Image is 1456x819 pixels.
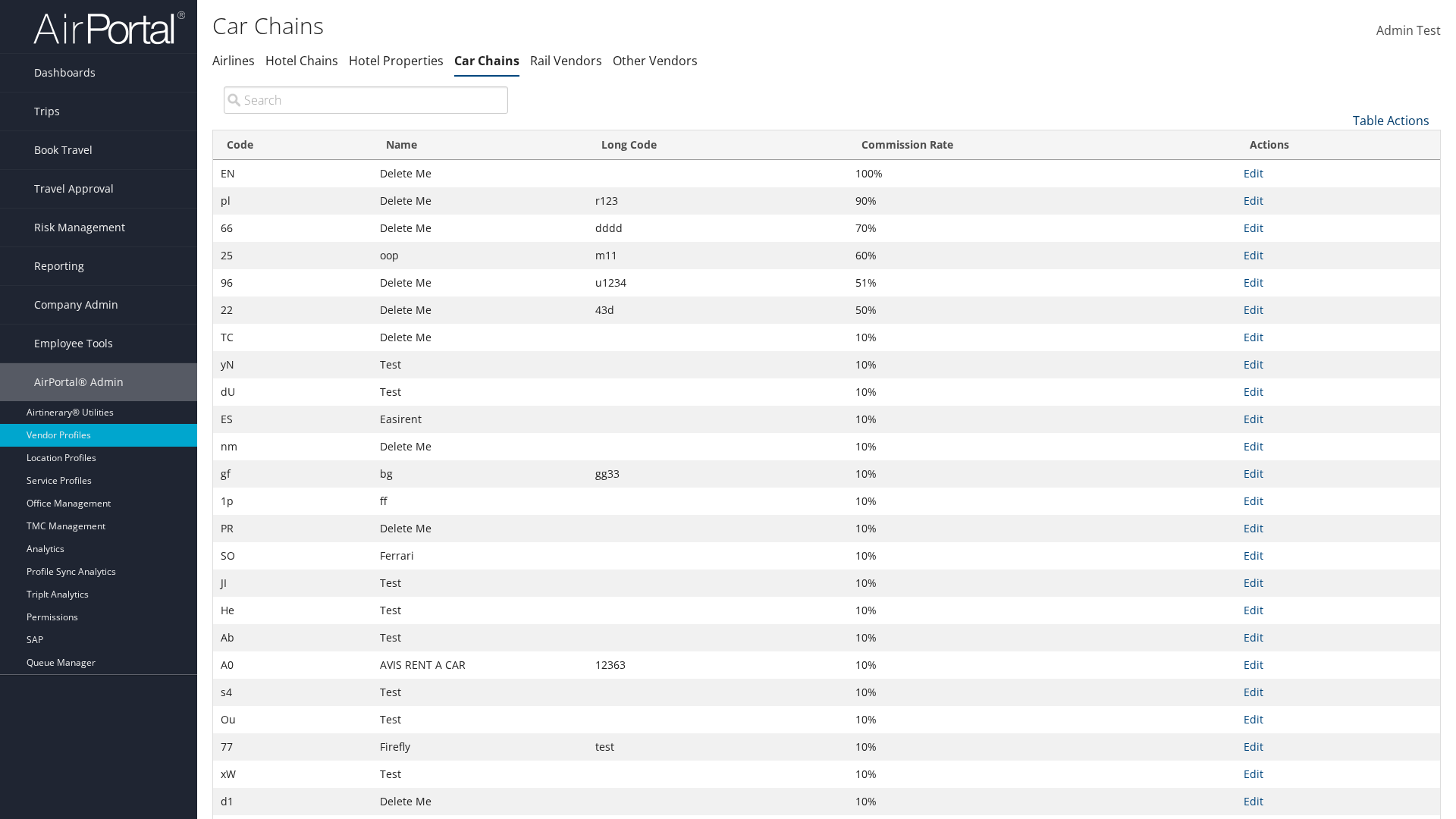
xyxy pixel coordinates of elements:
td: SO [213,542,372,570]
td: nm [213,433,372,460]
td: EN [213,160,372,187]
td: 10% [848,460,1236,488]
a: Edit [1244,548,1263,563]
a: Edit [1244,576,1263,590]
th: Name: activate to sort column ascending [372,130,588,160]
span: Book Travel [34,131,93,169]
a: Edit [1244,166,1263,180]
td: Ab [213,624,372,651]
a: Table Actions [1353,112,1429,129]
td: Delete Me [372,187,588,215]
td: 10% [848,433,1236,460]
td: 10% [848,324,1236,351]
a: Edit [1244,794,1263,808]
td: He [213,597,372,624]
h1: Car Chains [212,10,1031,42]
span: Employee Tools [34,325,113,362]
td: 60% [848,242,1236,269]
td: Easirent [372,406,588,433]
a: Edit [1244,248,1263,262]
td: m11 [588,242,848,269]
td: d1 [213,788,372,815]
a: Edit [1244,330,1263,344]
td: Test [372,351,588,378]
td: ES [213,406,372,433]
a: Edit [1244,221,1263,235]
td: 1p [213,488,372,515]
a: Edit [1244,193,1263,208]
td: Test [372,761,588,788]
td: gg33 [588,460,848,488]
td: 10% [848,515,1236,542]
td: s4 [213,679,372,706]
td: u1234 [588,269,848,297]
td: Test [372,624,588,651]
a: Edit [1244,767,1263,781]
td: 10% [848,570,1236,597]
td: JI [213,570,372,597]
a: Edit [1244,630,1263,645]
th: Code: activate to sort column ascending [213,130,372,160]
td: yN [213,351,372,378]
td: 43d [588,297,848,324]
span: AirPortal® Admin [34,363,124,401]
span: Dashboards [34,54,96,92]
td: PR [213,515,372,542]
td: Delete Me [372,788,588,815]
td: AVIS RENT A CAR [372,651,588,679]
td: r123 [588,187,848,215]
td: 96 [213,269,372,297]
td: 10% [848,378,1236,406]
td: test [588,733,848,761]
td: 10% [848,488,1236,515]
td: 10% [848,761,1236,788]
span: Reporting [34,247,84,285]
a: Edit [1244,384,1263,399]
td: Delete Me [372,515,588,542]
th: Long Code: activate to sort column ascending [588,130,848,160]
a: Car Chains [454,52,519,69]
td: Test [372,570,588,597]
td: bg [372,460,588,488]
a: Other Vendors [613,52,698,69]
span: Admin Test [1376,22,1441,39]
span: Travel Approval [34,170,114,208]
td: Test [372,597,588,624]
td: 10% [848,788,1236,815]
td: Ou [213,706,372,733]
th: Commission Rate: activate to sort column ascending [848,130,1236,160]
a: Edit [1244,603,1263,617]
span: Trips [34,93,60,130]
a: Edit [1244,739,1263,754]
th: Actions [1236,130,1440,160]
a: Edit [1244,521,1263,535]
td: 100% [848,160,1236,187]
a: Edit [1244,275,1263,290]
a: Edit [1244,685,1263,699]
td: Delete Me [372,215,588,242]
td: Delete Me [372,269,588,297]
td: Delete Me [372,433,588,460]
td: Test [372,378,588,406]
td: 10% [848,651,1236,679]
td: 10% [848,706,1236,733]
span: Risk Management [34,209,125,246]
a: Admin Test [1376,8,1441,55]
td: Delete Me [372,297,588,324]
td: Firefly [372,733,588,761]
td: Ferrari [372,542,588,570]
td: 10% [848,597,1236,624]
td: 51% [848,269,1236,297]
td: Test [372,679,588,706]
td: 70% [848,215,1236,242]
td: 22 [213,297,372,324]
td: Delete Me [372,160,588,187]
span: Company Admin [34,286,118,324]
td: 10% [848,679,1236,706]
td: pl [213,187,372,215]
td: 10% [848,351,1236,378]
a: Edit [1244,657,1263,672]
td: dddd [588,215,848,242]
td: oop [372,242,588,269]
a: Edit [1244,357,1263,372]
